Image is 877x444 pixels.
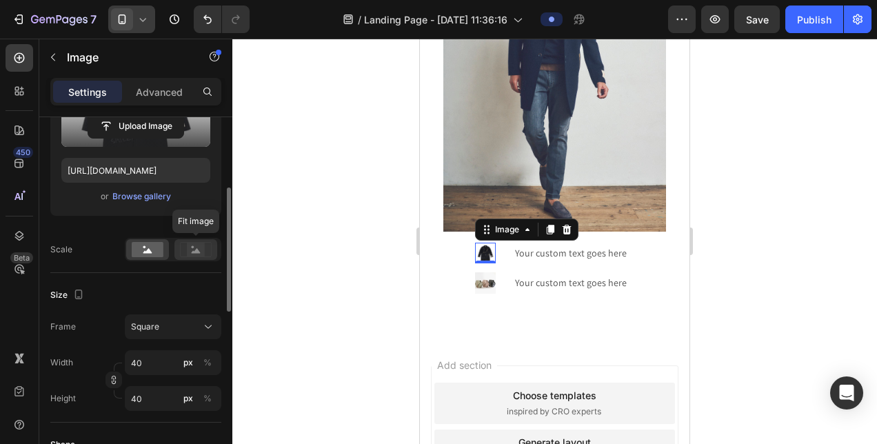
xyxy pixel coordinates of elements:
[131,321,159,333] span: Square
[94,205,215,225] div: Your custom text goes here
[50,321,76,333] label: Frame
[55,204,76,225] img: image_demo.jpg
[199,390,216,407] button: px
[112,190,172,203] button: Browse gallery
[13,147,33,158] div: 450
[734,6,780,33] button: Save
[99,396,171,411] div: Generate layout
[125,386,221,411] input: px%
[180,354,196,371] button: %
[183,392,193,405] div: px
[55,234,76,254] img: image_demo.jpg
[50,243,72,256] div: Scale
[785,6,843,33] button: Publish
[61,158,210,183] input: https://example.com/image.jpg
[797,12,831,27] div: Publish
[50,392,76,405] label: Height
[87,367,181,379] span: inspired by CRO experts
[194,6,250,33] div: Undo/Redo
[364,12,507,27] span: Landing Page - [DATE] 11:36:16
[199,354,216,371] button: px
[203,356,212,369] div: %
[6,6,103,33] button: 7
[136,85,183,99] p: Advanced
[68,85,107,99] p: Settings
[12,319,77,334] span: Add section
[93,350,177,364] div: Choose templates
[88,114,184,139] button: Upload Image
[203,392,212,405] div: %
[101,188,109,205] span: or
[50,356,73,369] label: Width
[10,252,33,263] div: Beta
[183,356,193,369] div: px
[830,376,863,410] div: Open Intercom Messenger
[125,314,221,339] button: Square
[50,286,87,305] div: Size
[72,185,102,197] div: Image
[358,12,361,27] span: /
[420,39,689,444] iframe: Design area
[125,350,221,375] input: px%
[90,11,97,28] p: 7
[67,49,184,65] p: Image
[94,234,215,254] div: Your custom text goes here
[112,190,171,203] div: Browse gallery
[746,14,769,26] span: Save
[180,390,196,407] button: %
